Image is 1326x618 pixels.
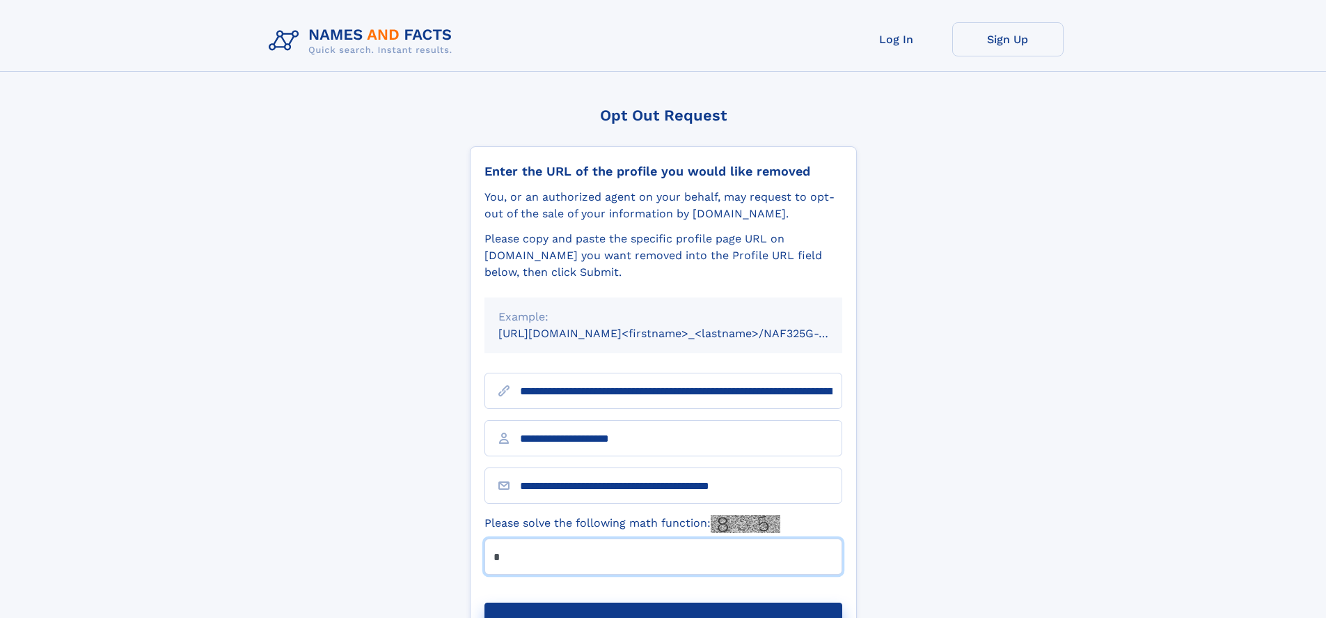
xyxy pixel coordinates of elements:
[841,22,952,56] a: Log In
[263,22,464,60] img: Logo Names and Facts
[470,107,857,124] div: Opt Out Request
[484,189,842,222] div: You, or an authorized agent on your behalf, may request to opt-out of the sale of your informatio...
[484,231,842,281] div: Please copy and paste the specific profile page URL on [DOMAIN_NAME] you want removed into the Pr...
[484,515,780,533] label: Please solve the following math function:
[498,309,828,325] div: Example:
[498,327,869,340] small: [URL][DOMAIN_NAME]<firstname>_<lastname>/NAF325G-xxxxxxxx
[484,164,842,179] div: Enter the URL of the profile you would like removed
[952,22,1064,56] a: Sign Up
